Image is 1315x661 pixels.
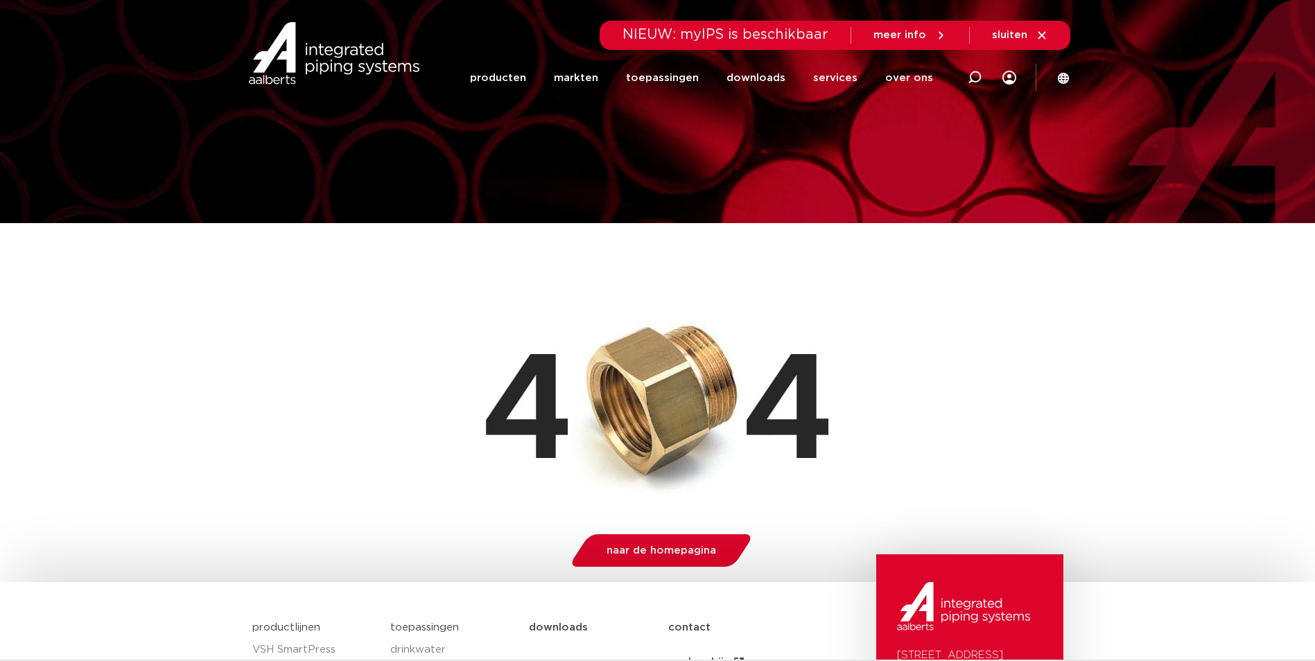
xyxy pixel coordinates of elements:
nav: Menu [470,51,933,105]
a: toepassingen [626,51,699,105]
span: naar de homepagina [607,545,716,556]
a: contact [668,610,808,645]
span: NIEUW: myIPS is beschikbaar [622,28,828,42]
span: meer info [873,30,926,40]
a: productlijnen [252,622,320,633]
a: over ons [885,51,933,105]
a: drinkwater [390,639,515,661]
a: VSH SmartPress [252,639,377,661]
a: producten [470,51,526,105]
a: naar de homepagina [568,534,754,567]
a: sluiten [992,29,1048,42]
a: markten [554,51,598,105]
a: downloads [726,51,785,105]
a: meer info [873,29,947,42]
h1: Pagina niet gevonden [252,230,1063,274]
span: sluiten [992,30,1027,40]
a: services [813,51,857,105]
a: toepassingen [390,622,459,633]
a: downloads [529,610,668,645]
